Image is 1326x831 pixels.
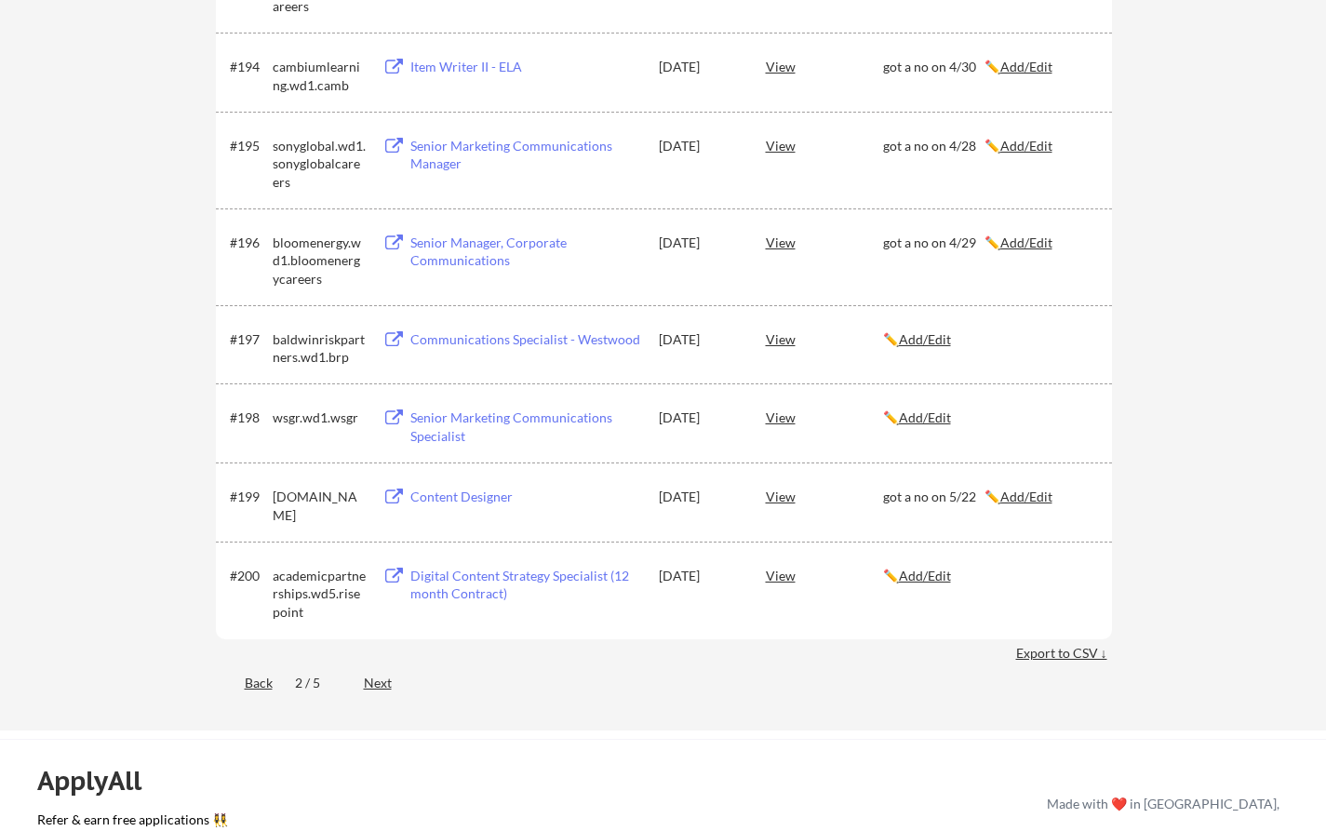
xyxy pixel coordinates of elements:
[273,58,366,94] div: cambiumlearning.wd1.camb
[1000,235,1052,250] u: Add/Edit
[883,234,1095,252] div: got a no on 4/29 ✏️
[230,409,266,427] div: #198
[273,330,366,367] div: baldwinriskpartners.wd1.brp
[230,137,266,155] div: #195
[883,330,1095,349] div: ✏️
[410,567,641,603] div: Digital Content Strategy Specialist (12 month Contract)
[883,567,1095,585] div: ✏️
[410,409,641,445] div: Senior Marketing Communications Specialist
[1000,138,1052,154] u: Add/Edit
[899,568,951,583] u: Add/Edit
[273,409,366,427] div: wsgr.wd1.wsgr
[364,674,413,692] div: Next
[410,58,641,76] div: Item Writer II - ELA
[766,322,883,355] div: View
[659,234,741,252] div: [DATE]
[230,488,266,506] div: #199
[1000,489,1052,504] u: Add/Edit
[659,488,741,506] div: [DATE]
[766,558,883,592] div: View
[410,330,641,349] div: Communications Specialist - Westwood
[883,58,1095,76] div: got a no on 4/30 ✏️
[37,765,163,797] div: ApplyAll
[883,409,1095,427] div: ✏️
[273,488,366,524] div: [DOMAIN_NAME]
[659,330,741,349] div: [DATE]
[230,330,266,349] div: #197
[899,331,951,347] u: Add/Edit
[883,137,1095,155] div: got a no on 4/28 ✏️
[230,234,266,252] div: #196
[659,58,741,76] div: [DATE]
[1016,644,1112,663] div: Export to CSV ↓
[766,49,883,83] div: View
[273,137,366,192] div: sonyglobal.wd1.sonyglobalcareers
[410,137,641,173] div: Senior Marketing Communications Manager
[883,488,1095,506] div: got a no on 5/22 ✏️
[295,674,342,692] div: 2 / 5
[899,409,951,425] u: Add/Edit
[659,567,741,585] div: [DATE]
[766,400,883,434] div: View
[230,58,266,76] div: #194
[273,567,366,622] div: academicpartnerships.wd5.risepoint
[1000,59,1052,74] u: Add/Edit
[766,225,883,259] div: View
[659,137,741,155] div: [DATE]
[766,128,883,162] div: View
[273,234,366,288] div: bloomenergy.wd1.bloomenergycareers
[410,234,641,270] div: Senior Manager, Corporate Communications
[766,479,883,513] div: View
[230,567,266,585] div: #200
[659,409,741,427] div: [DATE]
[410,488,641,506] div: Content Designer
[216,674,273,692] div: Back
